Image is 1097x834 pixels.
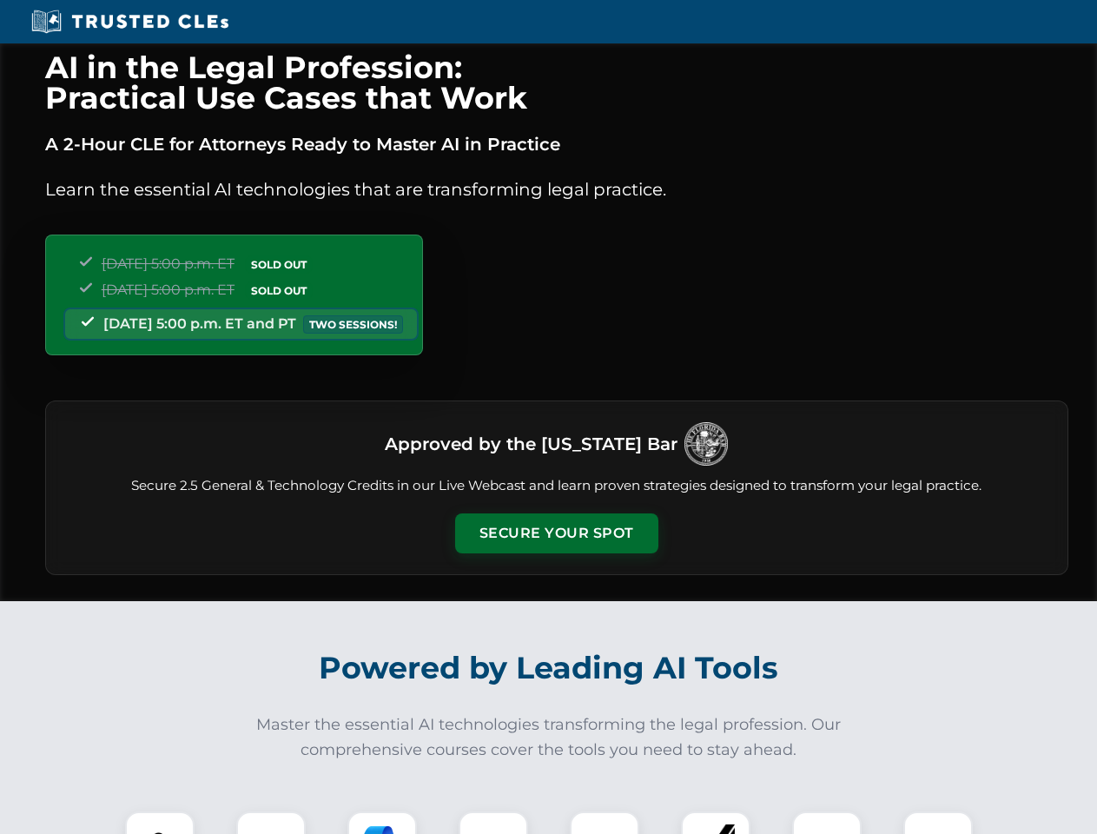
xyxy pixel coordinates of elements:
img: Trusted CLEs [26,9,234,35]
span: SOLD OUT [245,281,313,300]
p: Learn the essential AI technologies that are transforming legal practice. [45,175,1068,203]
span: [DATE] 5:00 p.m. ET [102,255,235,272]
h2: Powered by Leading AI Tools [68,638,1030,698]
p: Master the essential AI technologies transforming the legal profession. Our comprehensive courses... [245,712,853,763]
span: SOLD OUT [245,255,313,274]
button: Secure Your Spot [455,513,658,553]
img: Logo [684,422,728,466]
h3: Approved by the [US_STATE] Bar [385,428,677,460]
h1: AI in the Legal Profession: Practical Use Cases that Work [45,52,1068,113]
p: A 2-Hour CLE for Attorneys Ready to Master AI in Practice [45,130,1068,158]
span: [DATE] 5:00 p.m. ET [102,281,235,298]
p: Secure 2.5 General & Technology Credits in our Live Webcast and learn proven strategies designed ... [67,476,1047,496]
